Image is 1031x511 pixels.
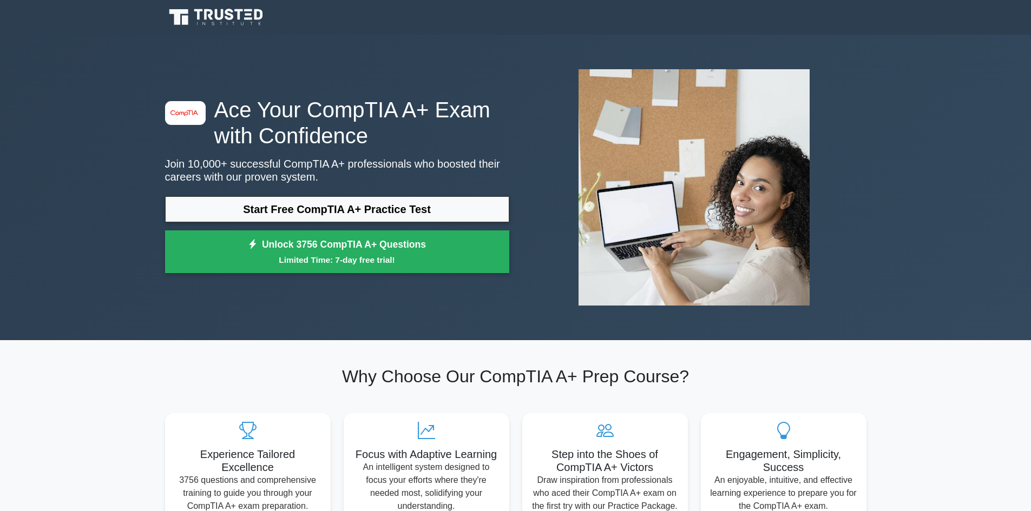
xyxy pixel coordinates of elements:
[179,254,496,266] small: Limited Time: 7-day free trial!
[531,448,679,474] h5: Step into the Shoes of CompTIA A+ Victors
[165,366,866,387] h2: Why Choose Our CompTIA A+ Prep Course?
[174,448,322,474] h5: Experience Tailored Excellence
[710,448,858,474] h5: Engagement, Simplicity, Success
[165,97,509,149] h1: Ace Your CompTIA A+ Exam with Confidence
[352,448,501,461] h5: Focus with Adaptive Learning
[165,157,509,183] p: Join 10,000+ successful CompTIA A+ professionals who boosted their careers with our proven system.
[165,230,509,274] a: Unlock 3756 CompTIA A+ QuestionsLimited Time: 7-day free trial!
[165,196,509,222] a: Start Free CompTIA A+ Practice Test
